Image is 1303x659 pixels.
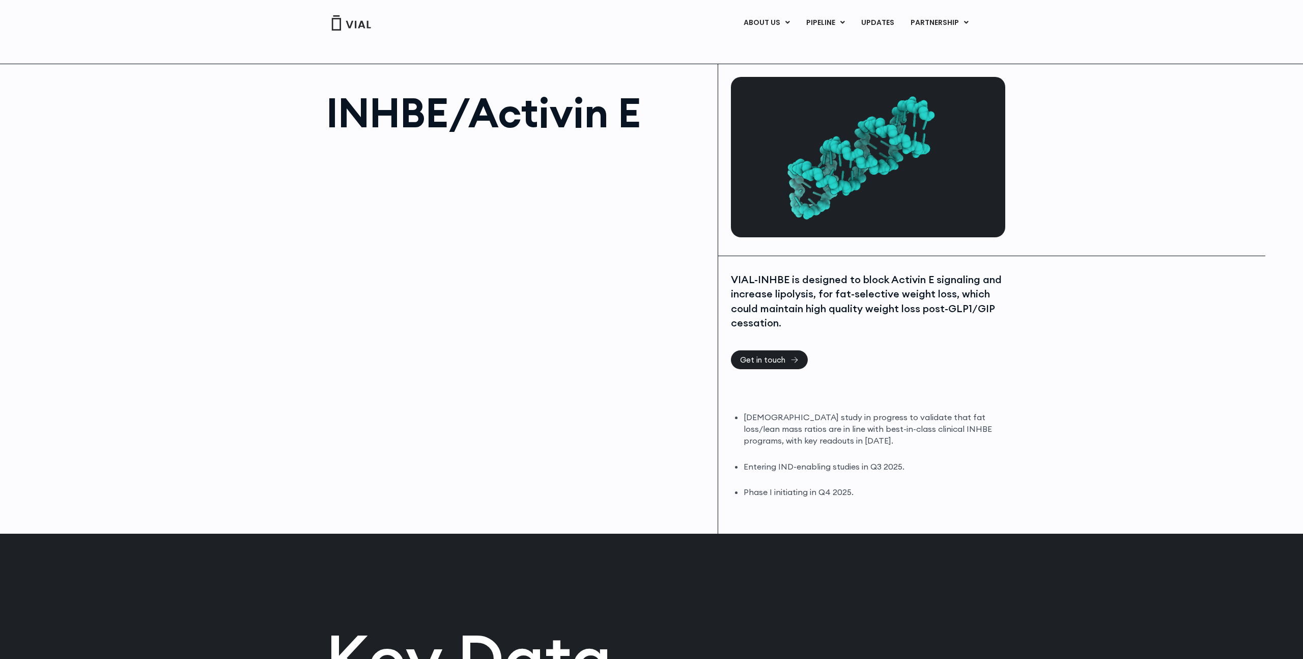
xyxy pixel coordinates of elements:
[853,14,902,32] a: UPDATES
[331,15,372,31] img: Vial Logo
[744,461,1003,473] li: Entering IND-enabling studies in Q3 2025.
[798,14,853,32] a: PIPELINEMenu Toggle
[744,486,1003,498] li: Phase I initiating in Q4 2025.
[731,350,808,369] a: Get in touch
[735,14,798,32] a: ABOUT USMenu Toggle
[902,14,977,32] a: PARTNERSHIPMenu Toggle
[744,411,1003,447] li: [DEMOGRAPHIC_DATA] study in progress to validate that fat loss/lean mass ratios are in line with ...
[326,92,707,133] h1: INHBE/Activin E
[731,272,1003,331] div: VIAL-INHBE is designed to block Activin E signaling and increase lipolysis, for fat-selective wei...
[740,356,785,364] span: Get in touch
